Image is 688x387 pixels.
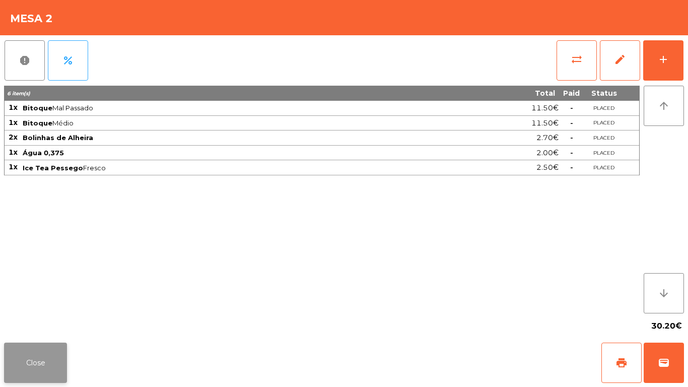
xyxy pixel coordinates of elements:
span: - [570,103,573,112]
span: 1x [9,162,18,171]
button: arrow_upward [644,86,684,126]
span: 1x [9,118,18,127]
span: - [570,148,573,157]
span: Médio [23,119,424,127]
span: sync_alt [571,53,583,66]
button: report [5,40,45,81]
span: 6 item(s) [7,90,30,97]
span: percent [62,54,74,67]
button: sync_alt [557,40,597,81]
span: report [19,54,31,67]
button: wallet [644,343,684,383]
span: Bitoque [23,119,52,127]
th: Total [425,86,559,101]
span: 1x [9,103,18,112]
span: edit [614,53,626,66]
i: arrow_downward [658,287,670,299]
button: arrow_downward [644,273,684,313]
span: - [570,163,573,172]
i: arrow_upward [658,100,670,112]
td: PLACED [584,116,624,131]
td: PLACED [584,101,624,116]
span: Bolinhas de Alheira [23,134,93,142]
span: - [570,118,573,127]
span: 11.50€ [531,116,559,130]
div: add [657,53,669,66]
button: edit [600,40,640,81]
span: Bitoque [23,104,52,112]
span: Ice Tea Pessego [23,164,83,172]
span: print [615,357,628,369]
span: Mal Passado [23,104,424,112]
span: Fresco [23,164,424,172]
span: wallet [658,357,670,369]
button: Close [4,343,67,383]
span: 30.20€ [651,318,682,334]
button: percent [48,40,88,81]
span: Água 0,375 [23,149,64,157]
span: 2.70€ [536,131,559,145]
h4: Mesa 2 [10,11,53,26]
button: print [601,343,642,383]
span: 2.00€ [536,146,559,160]
th: Status [584,86,624,101]
span: 2.50€ [536,161,559,174]
td: PLACED [584,160,624,175]
span: 1x [9,148,18,157]
span: 11.50€ [531,101,559,115]
span: 2x [9,133,18,142]
td: PLACED [584,146,624,161]
button: add [643,40,683,81]
span: - [570,133,573,142]
th: Paid [559,86,584,101]
td: PLACED [584,131,624,146]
